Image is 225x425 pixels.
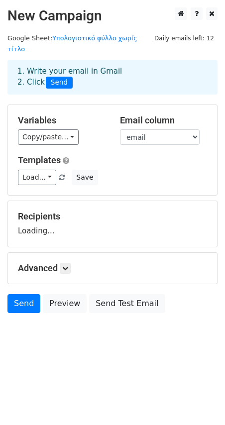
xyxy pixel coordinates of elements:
[7,294,40,313] a: Send
[18,211,207,222] h5: Recipients
[18,155,61,165] a: Templates
[10,66,215,89] div: 1. Write your email in Gmail 2. Click
[7,7,218,24] h2: New Campaign
[72,170,98,185] button: Save
[120,115,207,126] h5: Email column
[43,294,87,313] a: Preview
[151,33,218,44] span: Daily emails left: 12
[18,115,105,126] h5: Variables
[18,211,207,237] div: Loading...
[7,34,137,53] a: Υπολογιστικό φύλλο χωρίς τίτλο
[18,129,79,145] a: Copy/paste...
[89,294,165,313] a: Send Test Email
[46,77,73,89] span: Send
[18,170,56,185] a: Load...
[151,34,218,42] a: Daily emails left: 12
[18,263,207,274] h5: Advanced
[7,34,137,53] small: Google Sheet:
